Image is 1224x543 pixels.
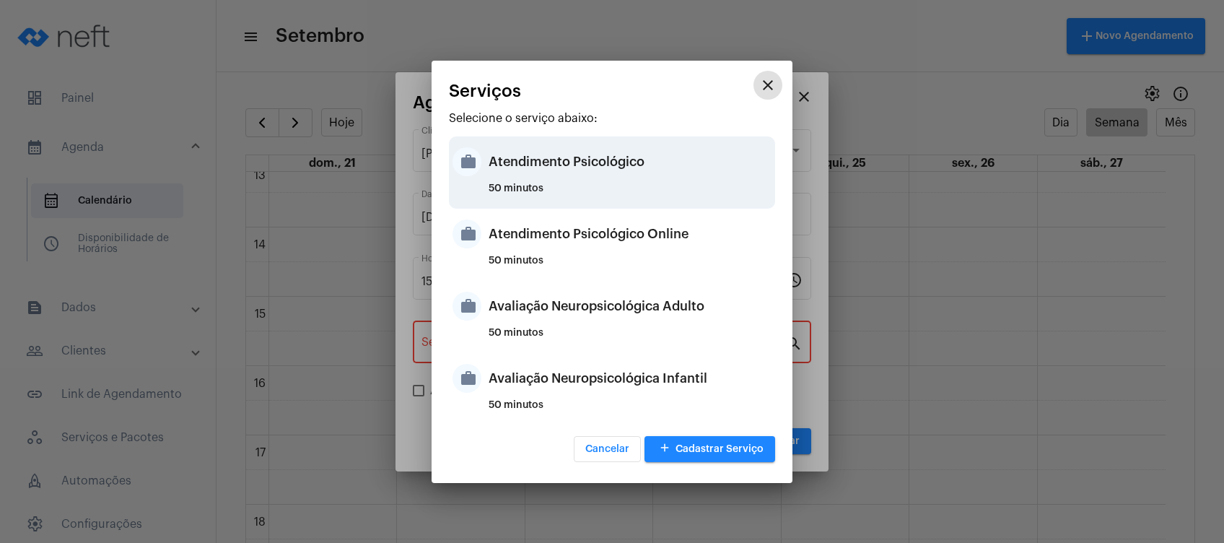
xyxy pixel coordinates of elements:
div: Avaliação Neuropsicológica Infantil [489,357,771,400]
div: Avaliação Neuropsicológica Adulto [489,284,771,328]
div: 50 minutos [489,328,771,349]
div: 50 minutos [489,183,771,205]
mat-icon: work [453,147,481,176]
mat-icon: add [656,439,673,459]
span: Serviços [449,82,521,100]
mat-icon: close [759,77,777,94]
span: Cancelar [585,444,629,454]
mat-icon: work [453,364,481,393]
button: Cadastrar Serviço [644,436,775,462]
div: 50 minutos [489,256,771,277]
div: Atendimento Psicológico Online [489,212,771,256]
mat-icon: work [453,220,481,248]
div: Atendimento Psicológico [489,140,771,183]
button: Cancelar [574,436,641,462]
span: Cadastrar Serviço [656,444,764,454]
div: 50 minutos [489,400,771,422]
p: Selecione o serviço abaixo: [449,112,775,125]
mat-icon: work [453,292,481,321]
